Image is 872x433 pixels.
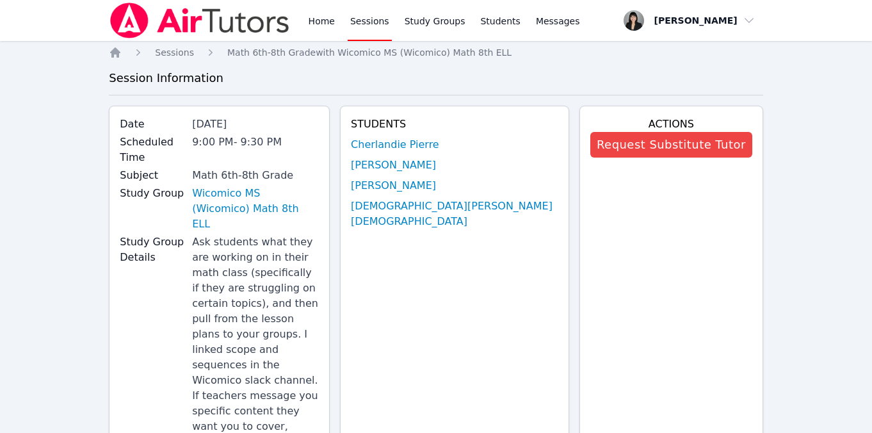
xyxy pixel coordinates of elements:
a: Math 6th-8th Gradewith Wicomico MS (Wicomico) Math 8th ELL [227,46,512,59]
div: Math 6th-8th Grade [192,168,319,183]
a: [DEMOGRAPHIC_DATA][PERSON_NAME][DEMOGRAPHIC_DATA] [351,199,558,229]
div: 9:00 PM - 9:30 PM [192,135,319,150]
div: [DATE] [192,117,319,132]
h4: Actions [590,117,752,132]
span: Sessions [155,47,194,58]
a: [PERSON_NAME] [351,178,436,193]
label: Study Group [120,186,184,201]
label: Scheduled Time [120,135,184,165]
span: Math 6th-8th Grade with Wicomico MS (Wicomico) Math 8th ELL [227,47,512,58]
a: Wicomico MS (Wicomico) Math 8th ELL [192,186,319,232]
a: [PERSON_NAME] [351,158,436,173]
a: Cherlandie Pierre [351,137,439,152]
button: Request Substitute Tutor [590,132,752,158]
label: Subject [120,168,184,183]
span: Messages [536,15,580,28]
label: Date [120,117,184,132]
a: Sessions [155,46,194,59]
label: Study Group Details [120,234,184,265]
h4: Students [351,117,558,132]
h3: Session Information [109,69,763,87]
img: Air Tutors [109,3,290,38]
nav: Breadcrumb [109,46,763,59]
